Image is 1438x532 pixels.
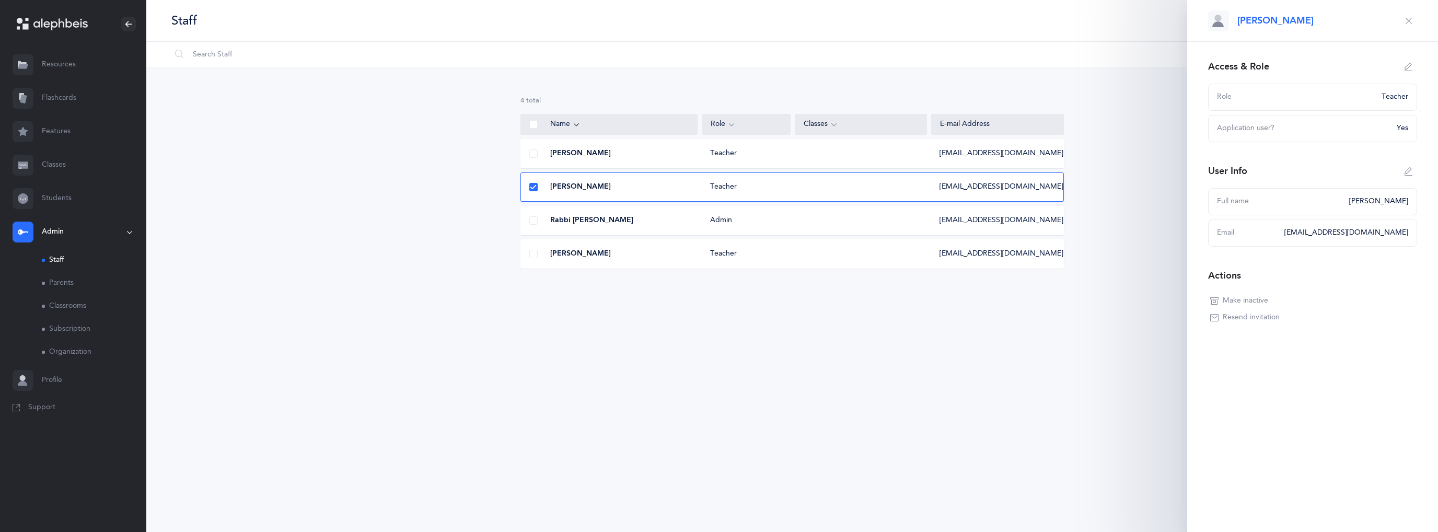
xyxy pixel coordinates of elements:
[1237,14,1314,27] span: [PERSON_NAME]
[804,119,919,130] div: Classes
[550,148,611,159] span: [PERSON_NAME]
[702,249,790,259] div: Teacher
[940,182,1063,192] span: [EMAIL_ADDRESS][DOMAIN_NAME]
[1343,196,1408,207] div: [PERSON_NAME]
[1223,313,1280,323] span: Resend invitation
[526,97,541,104] span: total
[711,119,782,130] div: Role
[1208,165,1247,178] div: User Info
[1217,123,1390,134] div: Application user?
[1217,196,1343,207] div: Full name
[1208,60,1269,73] div: Access & Role
[171,42,1205,67] input: Search Staff
[42,249,146,272] a: Staff
[940,249,1063,259] span: [EMAIL_ADDRESS][DOMAIN_NAME]
[1208,293,1270,309] button: Make inactive
[42,318,146,341] a: Subscription
[42,295,146,318] a: Classrooms
[1217,228,1278,238] div: Email
[42,341,146,364] a: Organization
[940,215,1063,226] span: [EMAIL_ADDRESS][DOMAIN_NAME]
[520,96,1064,106] div: 4
[28,402,55,413] span: Support
[1375,92,1408,102] div: Teacher
[1397,124,1408,132] span: Yes
[940,119,1055,130] div: E-mail Address
[171,12,197,29] div: Staff
[702,215,790,226] div: Admin
[1223,296,1268,306] span: Make inactive
[1217,92,1375,102] div: Role
[702,182,790,192] div: Teacher
[550,182,611,192] span: [PERSON_NAME]
[550,215,633,226] span: Rabbi [PERSON_NAME]
[702,148,790,159] div: Teacher
[42,272,146,295] a: Parents
[550,249,611,259] span: [PERSON_NAME]
[1208,309,1282,326] button: Resend invitation
[1386,480,1425,519] iframe: Drift Widget Chat Controller
[940,148,1063,159] span: [EMAIL_ADDRESS][DOMAIN_NAME]
[1278,228,1408,238] div: [EMAIL_ADDRESS][DOMAIN_NAME]
[550,119,689,130] div: Name
[1208,269,1241,282] div: Actions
